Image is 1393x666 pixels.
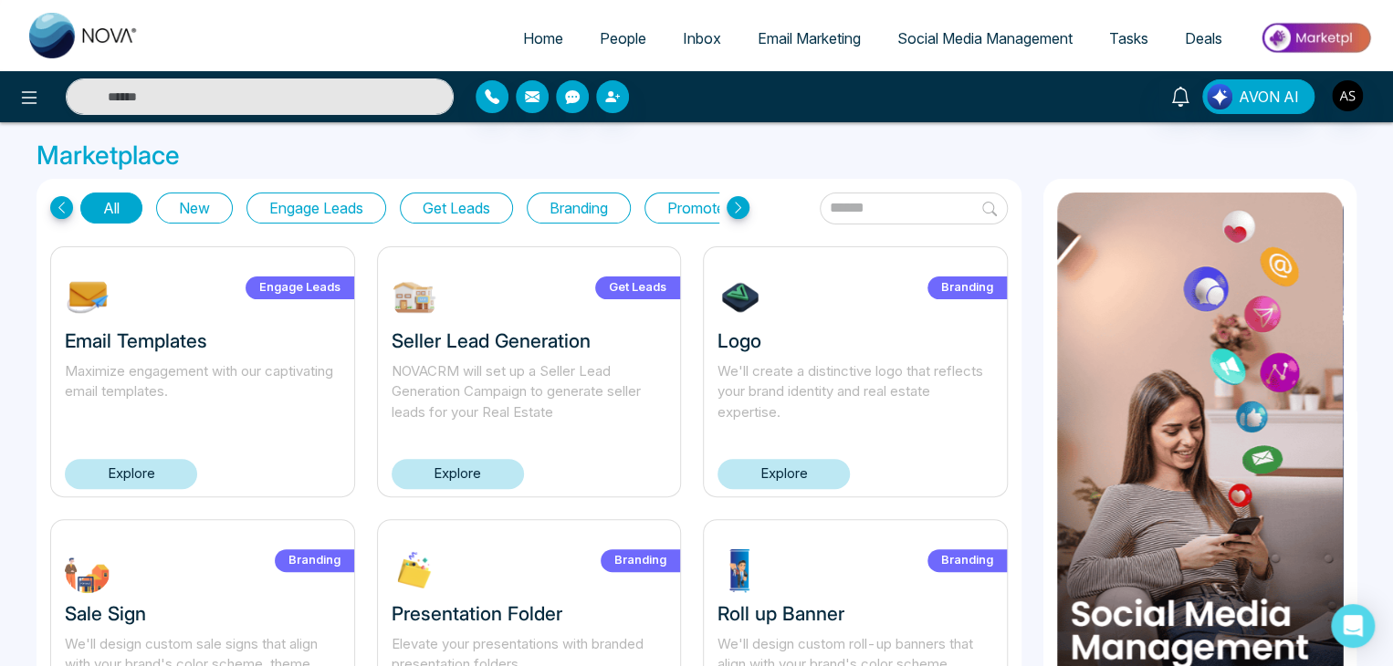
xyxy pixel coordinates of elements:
img: W9EOY1739212645.jpg [392,275,437,320]
label: Branding [275,549,354,572]
button: Promote Listings [644,193,801,224]
label: Branding [927,549,1007,572]
a: Explore [392,459,524,489]
p: Maximize engagement with our captivating email templates. [65,361,340,423]
span: Social Media Management [897,29,1073,47]
a: Tasks [1091,21,1167,56]
a: Explore [65,459,197,489]
label: Branding [927,276,1007,299]
a: Home [505,21,581,56]
span: AVON AI [1239,86,1299,108]
button: New [156,193,233,224]
button: Branding [527,193,631,224]
img: XLP2c1732303713.jpg [392,547,437,593]
img: NOmgJ1742393483.jpg [65,275,110,320]
button: All [80,193,142,224]
h3: Sale Sign [65,602,340,625]
span: Inbox [683,29,721,47]
h3: Logo [717,329,993,352]
h3: Marketplace [37,140,1356,172]
h3: Email Templates [65,329,340,352]
img: Lead Flow [1207,84,1232,109]
span: People [600,29,646,47]
span: Email Marketing [758,29,861,47]
span: Deals [1185,29,1222,47]
label: Get Leads [595,276,680,299]
a: Explore [717,459,850,489]
button: Engage Leads [246,193,386,224]
img: User Avatar [1332,80,1363,111]
a: Email Marketing [739,21,879,56]
h3: Roll up Banner [717,602,993,625]
button: AVON AI [1202,79,1314,114]
p: NOVACRM will set up a Seller Lead Generation Campaign to generate seller leads for your Real Estate [392,361,667,423]
img: FWbuT1732304245.jpg [65,547,110,593]
img: 7tHiu1732304639.jpg [717,275,763,320]
a: Social Media Management [879,21,1091,56]
div: Open Intercom Messenger [1331,604,1375,648]
p: We'll create a distinctive logo that reflects your brand identity and real estate expertise. [717,361,993,423]
a: Inbox [665,21,739,56]
button: Get Leads [400,193,513,224]
a: People [581,21,665,56]
h3: Seller Lead Generation [392,329,667,352]
img: Market-place.gif [1250,17,1382,58]
span: Home [523,29,563,47]
label: Branding [601,549,680,572]
label: Engage Leads [246,276,354,299]
img: Nova CRM Logo [29,13,139,58]
span: Tasks [1109,29,1148,47]
a: Deals [1167,21,1241,56]
h3: Presentation Folder [392,602,667,625]
img: ptdrg1732303548.jpg [717,547,763,593]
